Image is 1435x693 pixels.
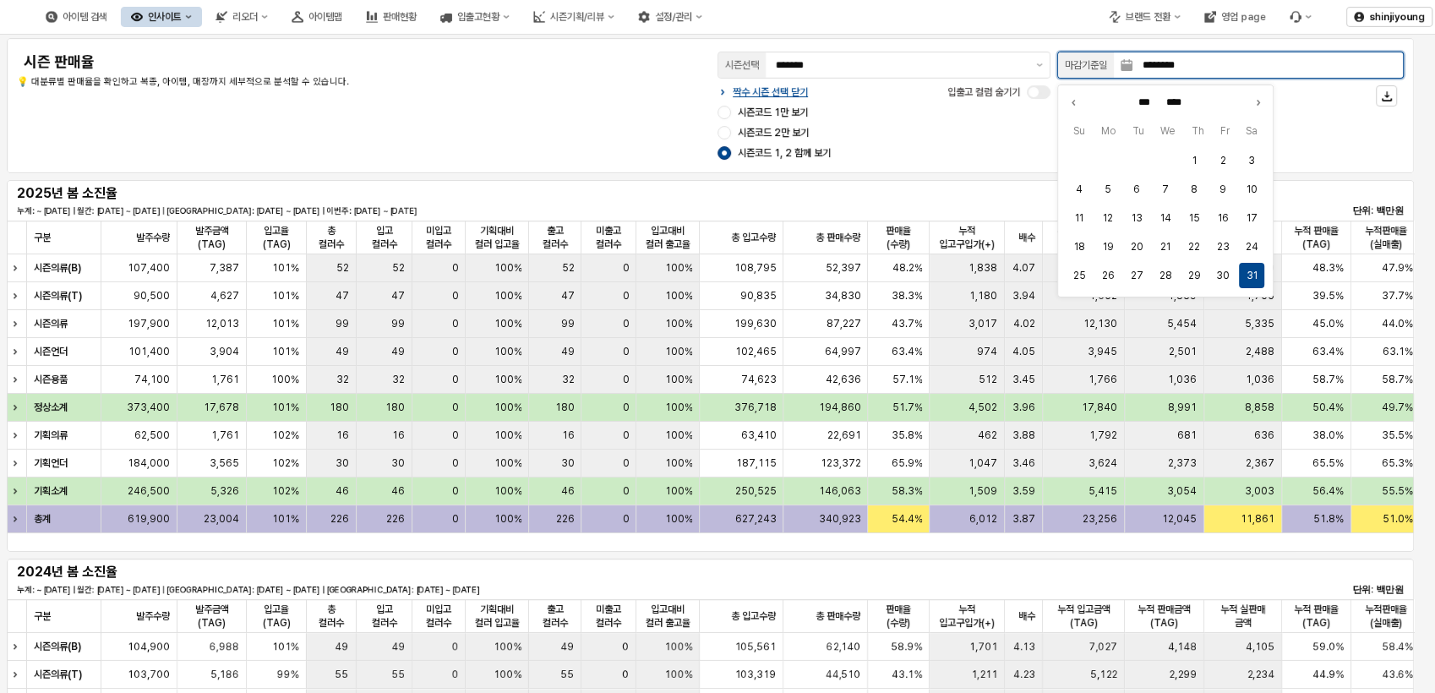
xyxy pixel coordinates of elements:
button: 2025-05-21 [1153,234,1178,259]
span: 187,115 [735,456,776,470]
span: 17,678 [204,401,239,414]
button: 2025-05-17 [1239,205,1264,231]
span: 4.05 [1012,345,1035,358]
div: 판매현황 [356,7,427,27]
span: 0 [622,289,629,303]
span: 58.7% [1312,373,1344,386]
span: 51.7% [892,401,922,414]
button: 입출고현황 [430,7,520,27]
span: 50.4% [1312,401,1344,414]
span: 194,860 [818,401,860,414]
button: 2025-05-20 [1124,234,1149,259]
button: 2025-05-22 [1181,234,1207,259]
span: 누적 판매금액(TAG) [1132,603,1197,630]
span: 30 [336,456,349,470]
button: 2025-05-15 [1181,205,1207,231]
span: 1,766 [1089,373,1117,386]
button: 2025-05-14 [1153,205,1178,231]
span: 미입고 컬러수 [419,224,458,251]
button: 2025-05-10 [1239,177,1264,202]
span: 63.1% [1383,345,1413,358]
span: 90,835 [739,289,776,303]
span: 구분 [34,609,51,623]
span: 47 [336,289,349,303]
span: 101% [272,345,299,358]
span: 63.4% [1312,345,1344,358]
span: 65.3% [1382,456,1413,470]
div: 아이템맵 [308,11,342,23]
span: 입고 컬러수 [363,224,406,251]
button: 2025-05-29 [1181,263,1207,288]
span: 46 [391,484,405,498]
button: 2025-05-30 [1210,263,1236,288]
span: 입출고 컬럼 숨기기 [947,86,1020,98]
span: 3.94 [1012,289,1035,303]
span: 100% [664,317,692,330]
div: Expand row [7,338,29,365]
span: 100% [494,456,521,470]
span: 74,100 [134,373,170,386]
button: 2025-05-27 [1124,263,1149,288]
span: 47 [391,289,405,303]
p: 짝수 시즌 선택 닫기 [733,85,808,99]
span: 0 [451,484,458,498]
span: 5,454 [1167,317,1197,330]
button: 영업 page [1194,7,1276,27]
span: Th [1183,123,1212,139]
span: 배수 [1018,609,1035,623]
button: 2025-05-25 [1067,263,1092,288]
button: 2025-05-08 [1181,177,1207,202]
span: 1,180 [969,289,997,303]
strong: 시즌의류(T) [34,290,82,302]
span: 108,795 [734,261,776,275]
span: 22,691 [827,428,860,442]
div: Expand row [7,661,29,688]
span: 0 [622,456,629,470]
div: 버그 제보 및 기능 개선 요청 [1279,7,1322,27]
div: Expand row [7,394,29,421]
div: Expand row [7,254,29,281]
span: 199,630 [734,317,776,330]
span: 1,761 [211,373,239,386]
span: 3.88 [1012,428,1035,442]
span: 17,840 [1082,401,1117,414]
span: 100% [664,401,692,414]
span: 376,718 [734,401,776,414]
span: 107,400 [128,261,170,275]
span: 미출고 컬러수 [588,603,629,630]
span: 0 [451,345,458,358]
div: Expand row [7,505,29,532]
span: 636 [1254,428,1274,442]
button: 2025-05-02 [1210,148,1236,173]
span: 100% [494,345,521,358]
button: 짝수 시즌 선택 닫기 [717,85,808,99]
span: 246,500 [128,484,170,498]
button: 설정/관리 [628,7,712,27]
span: 4.07 [1012,261,1035,275]
span: Tu [1124,123,1152,139]
span: 100% [494,484,521,498]
span: 입고율(TAG) [254,603,299,630]
span: 0 [451,401,458,414]
span: 100% [494,261,521,275]
strong: 시즌의류(B) [34,262,81,274]
span: 87,227 [826,317,860,330]
span: 44.0% [1382,317,1413,330]
span: 7,387 [210,261,239,275]
button: 브랜드 전환 [1099,7,1191,27]
span: 출고 컬러수 [536,603,574,630]
button: 2025-05-16 [1210,205,1236,231]
span: 발주수량 [136,609,170,623]
span: 12,013 [205,317,239,330]
span: 49 [391,345,405,358]
span: 3,565 [210,456,239,470]
div: 입출고현황 [457,11,499,23]
strong: 기획언더 [34,457,68,469]
span: 100% [494,401,521,414]
span: 30 [560,456,574,470]
button: 2025-05-24 [1239,234,1264,259]
span: 180 [554,401,574,414]
span: 34,830 [824,289,860,303]
span: 57.1% [892,373,922,386]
